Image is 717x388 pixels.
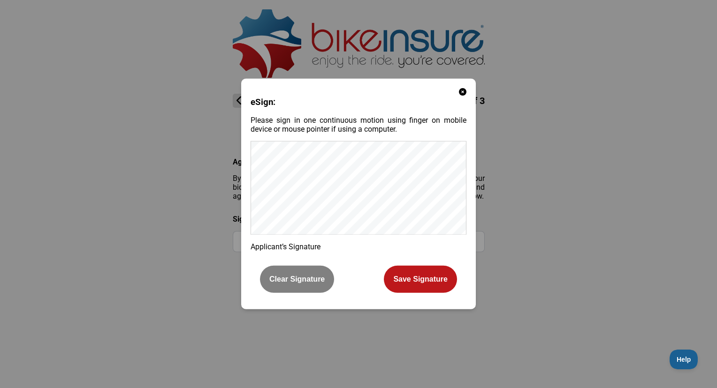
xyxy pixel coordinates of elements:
[251,116,466,134] p: Please sign in one continuous motion using finger on mobile device or mouse pointer if using a co...
[670,350,698,369] iframe: Toggle Customer Support
[251,242,466,251] p: Applicant’s Signature
[251,97,466,107] h3: eSign:
[384,266,457,293] button: Save Signature
[260,266,334,293] button: Clear Signature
